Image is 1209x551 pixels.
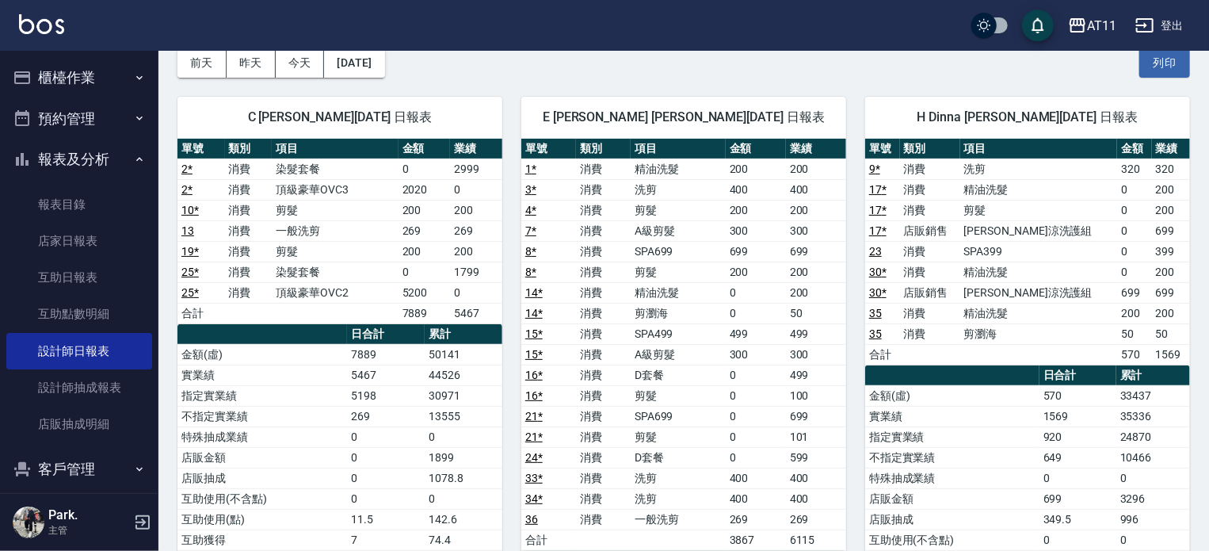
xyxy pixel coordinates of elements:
td: 不指定實業績 [177,406,347,427]
td: 消費 [900,303,960,323]
td: 特殊抽成業績 [177,427,347,447]
td: 300 [786,344,846,365]
td: 0 [726,282,786,303]
td: 剪髮 [631,385,726,406]
td: 指定實業績 [177,385,347,406]
a: 店家日報表 [6,223,152,259]
td: 699 [786,241,846,262]
td: 699 [1152,282,1190,303]
td: 0 [347,468,425,488]
td: 2999 [450,159,502,179]
td: 101 [786,427,846,447]
th: 業績 [450,139,502,159]
td: 5200 [399,282,451,303]
td: 消費 [576,406,631,427]
h5: Park. [48,507,129,523]
td: 消費 [576,303,631,323]
button: [DATE] [324,48,384,78]
td: 消費 [576,447,631,468]
th: 日合計 [347,324,425,345]
td: 剪髮 [631,427,726,447]
td: 30971 [425,385,502,406]
td: 320 [1152,159,1190,179]
td: 一般洗剪 [631,509,726,530]
td: 200 [399,200,451,220]
td: 0 [347,488,425,509]
td: SPA399 [960,241,1117,262]
td: 店販金額 [177,447,347,468]
th: 單號 [521,139,576,159]
td: 400 [726,468,786,488]
th: 單號 [177,139,225,159]
span: C [PERSON_NAME][DATE] 日報表 [196,109,483,125]
td: 269 [399,220,451,241]
td: 699 [1117,282,1152,303]
td: 499 [726,323,786,344]
td: 0 [726,385,786,406]
th: 項目 [631,139,726,159]
td: 400 [726,179,786,200]
td: 消費 [900,159,960,179]
td: 0 [726,406,786,427]
td: 合計 [521,530,576,550]
td: 7889 [399,303,451,323]
td: 店販抽成 [865,509,1039,530]
td: 320 [1117,159,1152,179]
div: AT11 [1087,16,1116,36]
td: [PERSON_NAME]涼洗護組 [960,282,1117,303]
p: 主管 [48,523,129,538]
td: 300 [786,220,846,241]
td: 金額(虛) [865,385,1039,406]
td: 400 [726,488,786,509]
td: 0 [450,179,502,200]
td: 3867 [726,530,786,550]
td: 剪髮 [272,200,399,220]
td: 269 [347,406,425,427]
td: 499 [786,365,846,385]
td: 200 [786,200,846,220]
td: 0 [1039,468,1116,488]
td: 1899 [425,447,502,468]
button: 列印 [1139,48,1190,78]
td: 399 [1152,241,1190,262]
td: 染髮套餐 [272,159,399,179]
td: 142.6 [425,509,502,530]
td: 消費 [225,262,273,282]
th: 類別 [576,139,631,159]
th: 累計 [425,324,502,345]
td: 269 [786,509,846,530]
td: 消費 [576,282,631,303]
td: 200 [1152,303,1190,323]
td: 金額(虛) [177,344,347,365]
td: 7889 [347,344,425,365]
td: 300 [726,344,786,365]
img: Logo [19,14,64,34]
span: E [PERSON_NAME] [PERSON_NAME][DATE] 日報表 [540,109,827,125]
a: 報表目錄 [6,186,152,223]
button: 客戶管理 [6,449,152,490]
td: 消費 [900,200,960,220]
td: 消費 [576,241,631,262]
td: 洗剪 [631,468,726,488]
td: 消費 [576,262,631,282]
th: 類別 [225,139,273,159]
td: 消費 [225,200,273,220]
td: 0 [1039,530,1116,550]
td: 剪髮 [272,241,399,262]
button: save [1022,10,1054,41]
td: 200 [1117,303,1152,323]
td: 599 [786,447,846,468]
button: 櫃檯作業 [6,57,152,98]
td: 0 [450,282,502,303]
td: 400 [786,468,846,488]
td: 消費 [576,179,631,200]
td: 200 [450,241,502,262]
a: 店販抽成明細 [6,406,152,442]
td: 0 [425,427,502,447]
td: 570 [1117,344,1152,365]
td: 消費 [576,509,631,530]
td: 消費 [225,159,273,179]
td: 0 [726,447,786,468]
td: D套餐 [631,447,726,468]
th: 金額 [1117,139,1152,159]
